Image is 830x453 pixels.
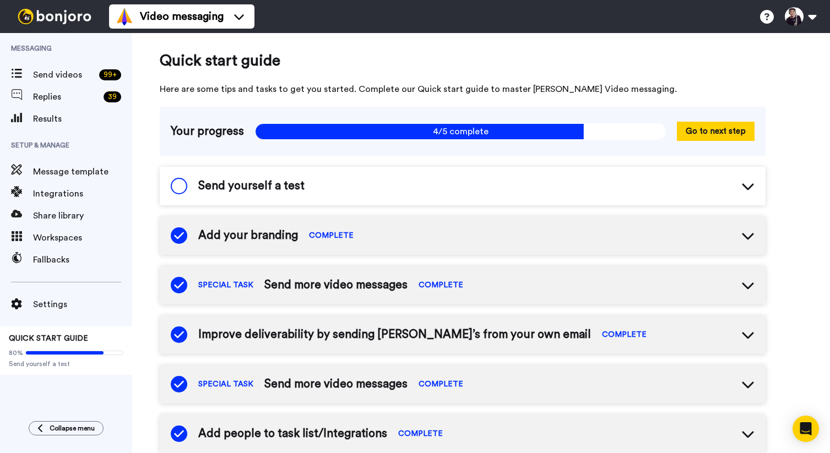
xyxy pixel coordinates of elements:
[677,122,755,141] button: Go to next step
[198,280,253,291] span: SPECIAL TASK
[198,178,305,194] span: Send yourself a test
[33,187,132,200] span: Integrations
[264,277,408,293] span: Send more video messages
[198,227,298,244] span: Add your branding
[9,348,23,357] span: 80%
[33,112,132,125] span: Results
[33,298,132,311] span: Settings
[9,335,88,342] span: QUICK START GUIDE
[255,123,666,140] span: 4/5 complete
[33,165,132,178] span: Message template
[50,424,95,433] span: Collapse menu
[160,83,766,96] span: Here are some tips and tasks to get you started. Complete our Quick start guide to master [PERSON...
[793,416,819,442] div: Open Intercom Messenger
[198,379,253,390] span: SPECIAL TASK
[99,69,121,80] div: 99 +
[33,231,132,244] span: Workspaces
[140,9,224,24] span: Video messaging
[160,50,766,72] span: Quick start guide
[419,379,463,390] span: COMPLETE
[9,359,123,368] span: Send yourself a test
[198,326,591,343] span: Improve deliverability by sending [PERSON_NAME]’s from your own email
[33,253,132,266] span: Fallbacks
[171,123,244,140] span: Your progress
[398,428,443,439] span: COMPLETE
[419,280,463,291] span: COMPLETE
[264,376,408,392] span: Send more video messages
[13,9,96,24] img: bj-logo-header-white.svg
[33,209,132,222] span: Share library
[198,425,387,442] span: Add people to task list/Integrations
[104,91,121,102] div: 39
[309,230,354,241] span: COMPLETE
[29,421,104,435] button: Collapse menu
[602,329,647,340] span: COMPLETE
[33,68,95,81] span: Send videos
[33,90,99,103] span: Replies
[116,8,133,25] img: vm-color.svg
